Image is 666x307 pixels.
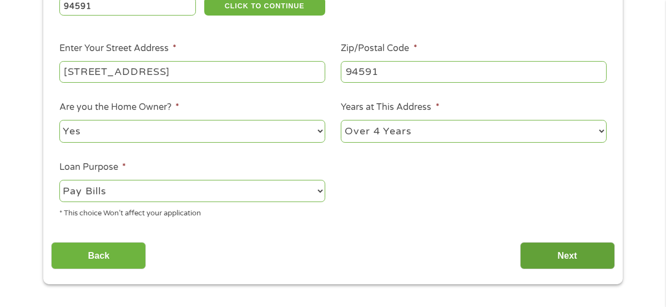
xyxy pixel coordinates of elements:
div: * This choice Won’t affect your application [59,204,325,219]
label: Are you the Home Owner? [59,102,179,113]
input: Next [520,242,615,269]
input: Back [51,242,146,269]
input: 1 Main Street [59,61,325,82]
label: Years at This Address [341,102,439,113]
label: Loan Purpose [59,162,126,173]
label: Zip/Postal Code [341,43,417,54]
label: Enter Your Street Address [59,43,176,54]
